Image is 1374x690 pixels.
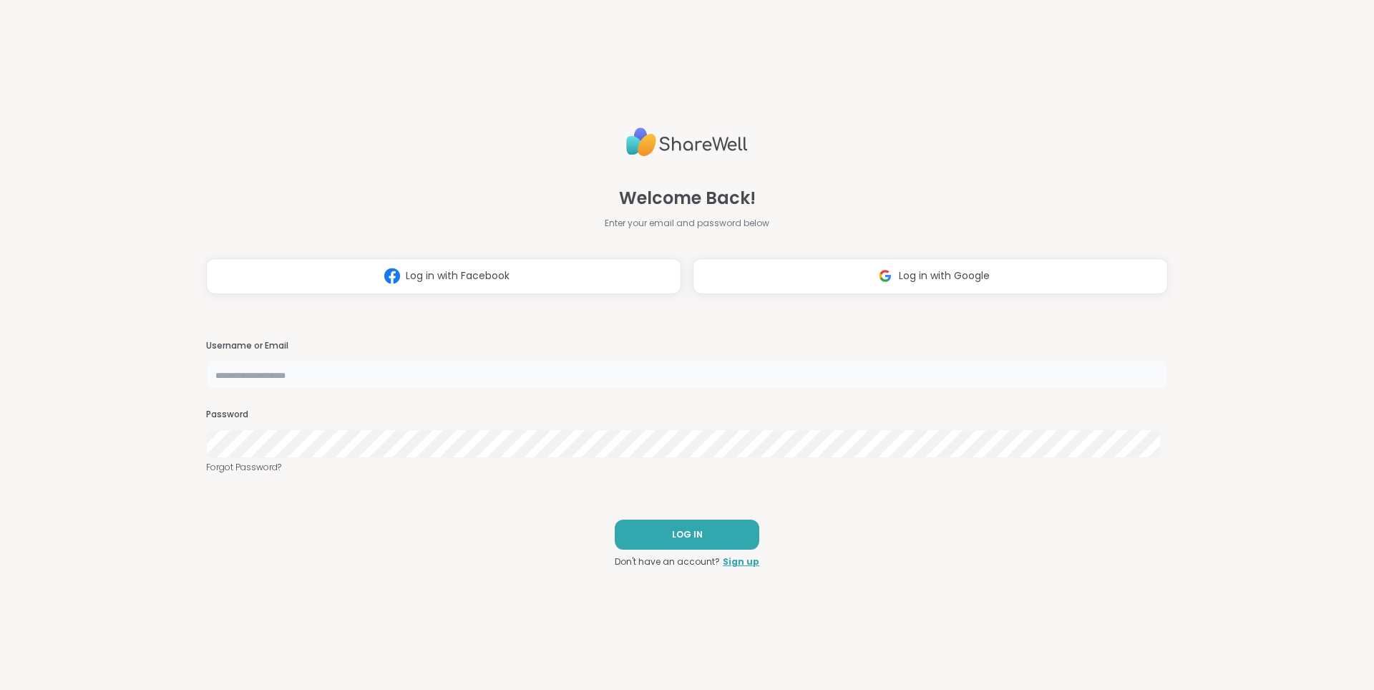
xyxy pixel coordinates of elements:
[206,409,1168,421] h3: Password
[619,185,756,211] span: Welcome Back!
[872,263,899,289] img: ShareWell Logomark
[206,461,1168,474] a: Forgot Password?
[379,263,406,289] img: ShareWell Logomark
[672,528,703,541] span: LOG IN
[615,520,759,550] button: LOG IN
[723,555,759,568] a: Sign up
[615,555,720,568] span: Don't have an account?
[206,340,1168,352] h3: Username or Email
[605,217,769,230] span: Enter your email and password below
[406,268,510,283] span: Log in with Facebook
[626,122,748,162] img: ShareWell Logo
[899,268,990,283] span: Log in with Google
[206,258,681,294] button: Log in with Facebook
[693,258,1168,294] button: Log in with Google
